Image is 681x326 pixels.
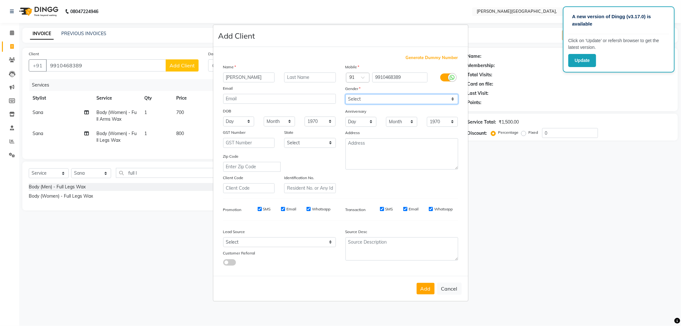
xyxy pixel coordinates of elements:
[345,109,367,114] label: Anniversary
[223,162,281,172] input: Enter Zip Code
[372,72,428,82] input: Mobile
[437,283,462,295] button: Cancel
[218,30,255,42] h4: Add Client
[417,283,435,294] button: Add
[284,175,314,181] label: Identification No.
[223,250,255,256] label: Customer Referral
[223,86,233,91] label: Email
[345,130,360,136] label: Address
[568,37,669,51] p: Click on ‘Update’ or refersh browser to get the latest version.
[223,94,336,104] input: Email
[385,206,393,212] label: SMS
[312,206,330,212] label: Whatsapp
[223,130,246,135] label: GST Number
[223,64,236,70] label: Name
[345,207,366,213] label: Transaction
[406,55,458,61] span: Generate Dummy Number
[572,13,665,27] p: A new version of Dingg (v3.17.0) is available
[223,229,245,235] label: Lead Source
[223,183,275,193] input: Client Code
[345,86,361,92] label: Gender
[284,130,293,135] label: State
[223,108,231,114] label: DOB
[284,72,336,82] input: Last Name
[345,64,359,70] label: Mobile
[409,206,419,212] label: Email
[223,154,239,159] label: Zip Code
[223,207,242,213] label: Promotion
[263,206,271,212] label: SMS
[568,54,596,67] button: Update
[345,229,367,235] label: Source Desc
[284,183,336,193] input: Resident No. or Any Id
[223,72,275,82] input: First Name
[434,206,453,212] label: Whatsapp
[223,175,244,181] label: Client Code
[286,206,296,212] label: Email
[223,138,275,148] input: GST Number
